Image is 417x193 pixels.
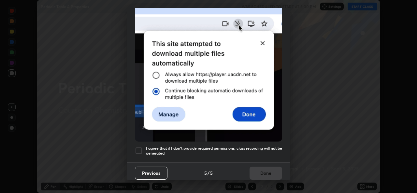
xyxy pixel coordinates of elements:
h4: 5 [204,170,207,176]
h5: I agree that if I don't provide required permissions, class recording will not be generated [146,146,282,156]
button: Previous [135,167,167,180]
h4: / [208,170,209,176]
h4: 5 [210,170,213,176]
